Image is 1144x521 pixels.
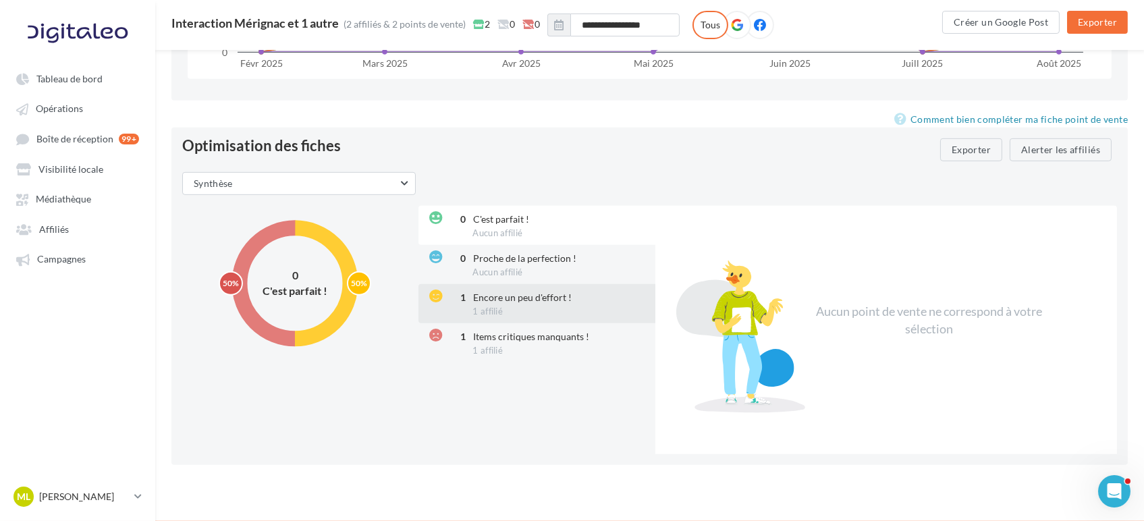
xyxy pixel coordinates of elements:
div: 99+ [119,134,139,144]
text: 50% [351,278,367,288]
text: Juill 2025 [902,57,944,69]
iframe: Intercom live chat [1098,475,1131,508]
a: Comment bien compléter ma fiche point de vente [894,111,1128,128]
span: 0 [497,18,515,31]
span: Encore un peu d'effort ! [473,292,572,303]
span: Tableau de bord [36,73,103,84]
div: 1 [450,291,466,304]
div: Aucun point de vente ne correspond à votre sélection [796,303,1064,337]
a: Boîte de réception 99+ [8,126,147,151]
text: Mai 2025 [634,57,674,69]
span: Campagnes [37,254,86,265]
a: Visibilité locale [8,157,147,181]
span: Médiathèque [36,194,91,205]
div: 0 [450,252,466,265]
a: Affiliés [8,217,147,241]
text: Août 2025 [1037,57,1082,69]
text: 0 [222,47,227,58]
button: Exporter [940,138,1002,161]
button: Créer un Google Post [942,11,1060,34]
a: Opérations [8,96,147,120]
span: Items critiques manquants ! [473,331,589,342]
span: 2 [473,18,490,31]
text: 50% [223,278,239,288]
a: Campagnes [8,246,147,271]
span: Aucun affilié [472,267,522,277]
text: Avr 2025 [502,57,541,69]
div: C'est parfait ! [254,283,335,299]
span: 0 [522,18,540,31]
button: Alerter les affiliés [1010,138,1112,161]
button: Synthèse [182,172,416,195]
span: 1 affilié [472,345,503,356]
div: Interaction Mérignac et 1 autre [171,17,339,29]
label: Tous [692,11,728,39]
a: ML [PERSON_NAME] [11,484,144,510]
span: 1 affilié [472,306,503,317]
span: Synthèse [194,177,233,189]
span: Affiliés [39,223,69,235]
span: Boîte de réception [36,133,113,144]
a: Médiathèque [8,186,147,211]
span: Proche de la perfection ! [473,252,576,264]
div: Optimisation des fiches [182,138,341,153]
p: [PERSON_NAME] [39,490,129,503]
span: C'est parfait ! [473,213,529,225]
text: Mars 2025 [362,57,408,69]
div: 0 [450,213,466,226]
text: Juin 2025 [770,57,811,69]
div: 0 [254,269,335,284]
span: Visibilité locale [38,163,103,175]
a: Tableau de bord [8,66,147,90]
div: 1 [450,330,466,344]
span: ML [17,490,30,503]
text: Févr 2025 [240,57,283,69]
span: Aucun affilié [472,227,522,238]
span: Opérations [36,103,83,115]
div: (2 affiliés & 2 points de vente) [344,18,466,31]
button: Exporter [1067,11,1128,34]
